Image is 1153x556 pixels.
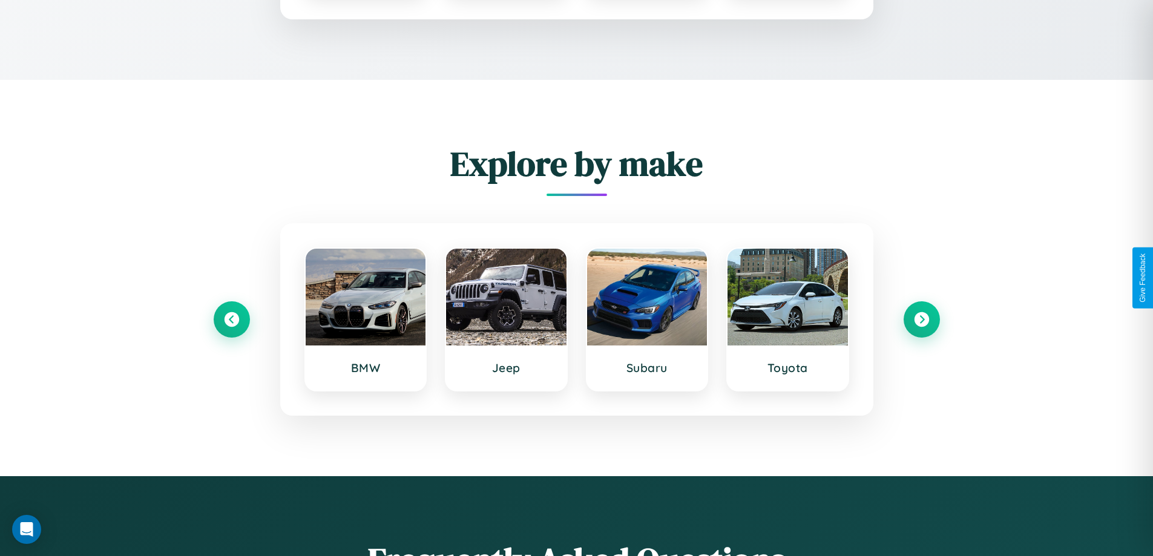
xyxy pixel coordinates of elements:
div: Give Feedback [1138,253,1147,303]
h3: Subaru [599,361,695,375]
h3: Toyota [740,361,836,375]
h3: BMW [318,361,414,375]
h3: Jeep [458,361,554,375]
div: Open Intercom Messenger [12,515,41,544]
h2: Explore by make [214,140,940,187]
